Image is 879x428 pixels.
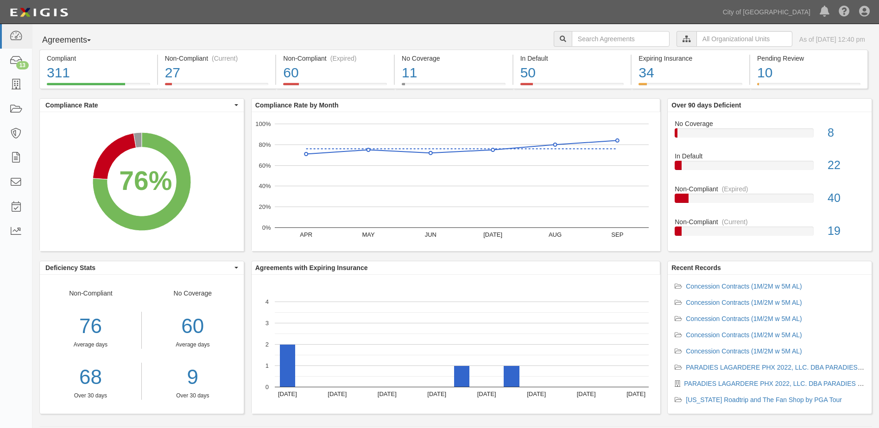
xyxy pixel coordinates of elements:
[40,99,244,112] button: Compliance Rate
[520,63,624,83] div: 50
[675,184,865,217] a: Non-Compliant(Expired)40
[626,390,645,397] text: [DATE]
[45,101,232,110] span: Compliance Rate
[47,54,150,63] div: Compliant
[47,63,150,83] div: 311
[639,54,742,63] div: Expiring Insurance
[668,119,872,128] div: No Coverage
[821,157,872,174] div: 22
[668,217,872,227] div: Non-Compliant
[16,61,29,69] div: 13
[283,54,387,63] div: Non-Compliant (Expired)
[259,162,271,169] text: 60%
[255,264,368,271] b: Agreements with Expiring Insurance
[149,392,237,400] div: Over 30 days
[632,83,749,90] a: Expiring Insurance34
[40,341,141,349] div: Average days
[259,141,271,148] text: 80%
[266,298,269,305] text: 4
[266,362,269,369] text: 1
[671,264,721,271] b: Recent Records
[40,112,244,251] svg: A chart.
[212,54,238,63] div: (Current)
[255,120,271,127] text: 100%
[427,390,446,397] text: [DATE]
[513,83,631,90] a: In Default50
[402,54,506,63] div: No Coverage
[549,231,562,238] text: AUG
[45,263,232,272] span: Deficiency Stats
[750,83,868,90] a: Pending Review10
[266,384,269,390] text: 0
[686,396,842,403] a: [US_STATE] Roadtrip and The Fan Shop by PGA Tour
[252,112,660,251] svg: A chart.
[158,83,276,90] a: Non-Compliant(Current)27
[283,63,387,83] div: 60
[675,151,865,184] a: In Default22
[378,390,397,397] text: [DATE]
[259,203,271,210] text: 20%
[259,183,271,189] text: 40%
[328,390,347,397] text: [DATE]
[149,363,237,392] a: 9
[520,54,624,63] div: In Default
[252,275,660,414] svg: A chart.
[278,390,297,397] text: [DATE]
[40,363,141,392] a: 68
[821,190,872,207] div: 40
[165,54,269,63] div: Non-Compliant (Current)
[668,184,872,194] div: Non-Compliant
[527,390,546,397] text: [DATE]
[424,231,436,238] text: JUN
[165,63,269,83] div: 27
[39,83,157,90] a: Compliant311
[576,390,595,397] text: [DATE]
[686,347,802,355] a: Concession Contracts (1M/2M w 5M AL)
[839,6,850,18] i: Help Center - Complianz
[266,341,269,348] text: 2
[696,31,792,47] input: All Organizational Units
[572,31,670,47] input: Search Agreements
[255,101,339,109] b: Compliance Rate by Month
[266,320,269,327] text: 3
[718,3,815,21] a: City of [GEOGRAPHIC_DATA]
[276,83,394,90] a: Non-Compliant(Expired)60
[639,63,742,83] div: 34
[402,63,506,83] div: 11
[722,217,748,227] div: (Current)
[119,162,172,200] div: 76%
[686,331,802,339] a: Concession Contracts (1M/2M w 5M AL)
[7,4,71,21] img: logo-5460c22ac91f19d4615b14bd174203de0afe785f0fc80cf4dbbc73dc1793850b.png
[149,341,237,349] div: Average days
[722,184,748,194] div: (Expired)
[149,312,237,341] div: 60
[142,289,244,400] div: No Coverage
[40,261,244,274] button: Deficiency Stats
[40,312,141,341] div: 76
[611,231,623,238] text: SEP
[395,83,512,90] a: No Coverage11
[675,119,865,152] a: No Coverage8
[477,390,496,397] text: [DATE]
[330,54,357,63] div: (Expired)
[262,224,271,231] text: 0%
[686,283,802,290] a: Concession Contracts (1M/2M w 5M AL)
[362,231,375,238] text: MAY
[40,392,141,400] div: Over 30 days
[40,289,142,400] div: Non-Compliant
[668,151,872,161] div: In Default
[757,54,860,63] div: Pending Review
[300,231,312,238] text: APR
[686,315,802,322] a: Concession Contracts (1M/2M w 5M AL)
[757,63,860,83] div: 10
[671,101,741,109] b: Over 90 days Deficient
[39,31,109,50] button: Agreements
[799,35,865,44] div: As of [DATE] 12:40 pm
[675,217,865,243] a: Non-Compliant(Current)19
[483,231,502,238] text: [DATE]
[686,299,802,306] a: Concession Contracts (1M/2M w 5M AL)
